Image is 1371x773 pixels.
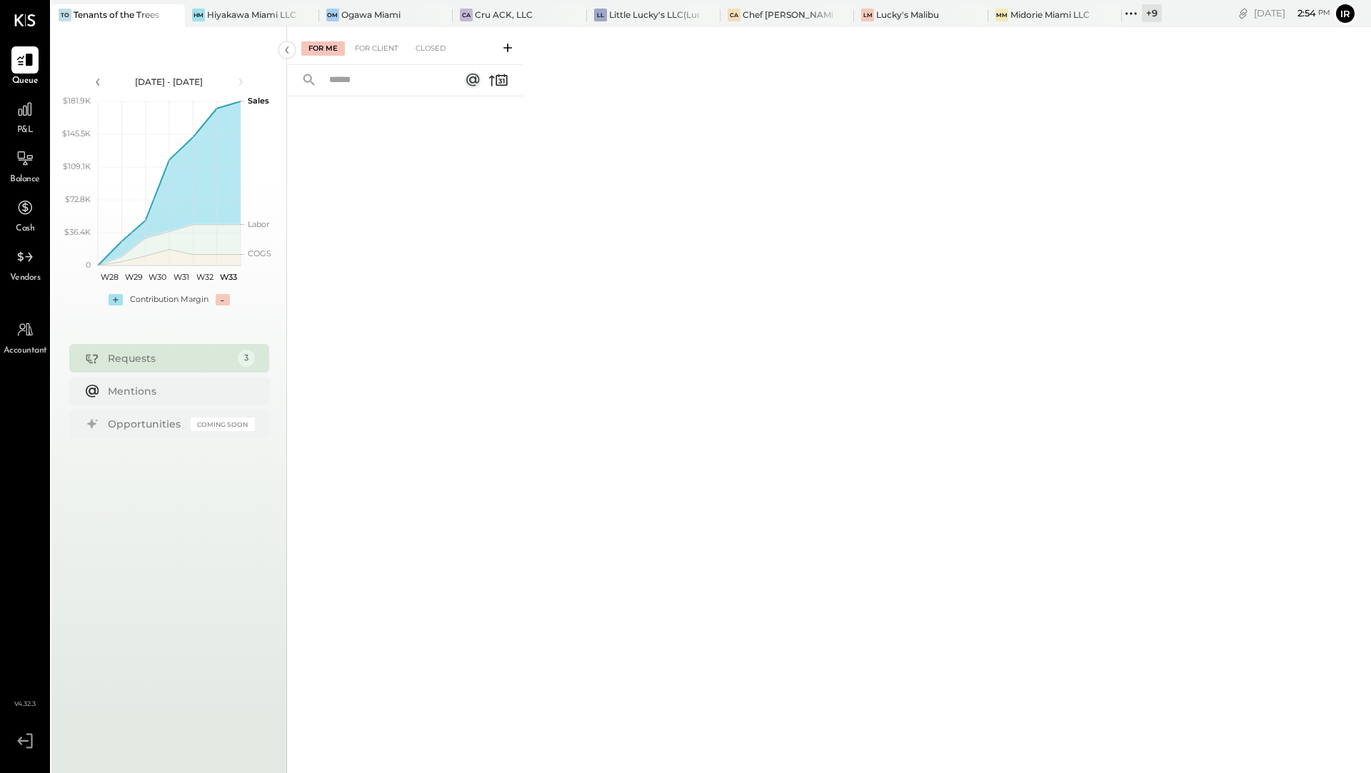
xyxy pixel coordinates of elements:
[65,194,91,204] text: $72.8K
[196,272,214,282] text: W32
[16,223,34,236] span: Cash
[728,9,740,21] div: CA
[248,96,269,106] text: Sales
[74,9,159,21] div: Tenants of the Trees
[62,128,91,138] text: $145.5K
[220,272,237,282] text: W33
[460,9,473,21] div: CA
[1,243,49,285] a: Vendors
[609,9,699,21] div: Little Lucky's LLC(Lucky's Soho)
[995,9,1008,21] div: MM
[63,161,91,171] text: $109.1K
[861,9,874,21] div: LM
[1236,6,1250,21] div: copy link
[108,417,184,431] div: Opportunities
[594,9,607,21] div: LL
[1142,4,1162,22] div: + 9
[1,194,49,236] a: Cash
[1010,9,1090,21] div: Midorie Miami LLC
[59,9,71,21] div: To
[876,9,939,21] div: Lucky's Malibu
[301,41,345,56] div: For Me
[248,248,271,258] text: COGS
[124,272,142,282] text: W29
[341,9,401,21] div: Ogawa Miami
[101,272,119,282] text: W28
[10,173,40,186] span: Balance
[108,384,248,398] div: Mentions
[17,124,34,137] span: P&L
[216,294,230,305] div: -
[408,41,453,56] div: Closed
[1,46,49,88] a: Queue
[64,227,91,237] text: $36.4K
[238,350,255,367] div: 3
[1,316,49,358] a: Accountant
[192,9,205,21] div: HM
[63,96,91,106] text: $181.9K
[108,351,231,365] div: Requests
[86,260,91,270] text: 0
[207,9,296,21] div: Hiyakawa Miami LLC
[12,75,39,88] span: Queue
[1,96,49,137] a: P&L
[326,9,339,21] div: OM
[148,272,166,282] text: W30
[348,41,406,56] div: For Client
[1334,2,1357,25] button: Ir
[191,418,255,431] div: Coming Soon
[109,76,230,88] div: [DATE] - [DATE]
[248,219,269,229] text: Labor
[1254,6,1330,20] div: [DATE]
[4,345,47,358] span: Accountant
[10,272,41,285] span: Vendors
[475,9,533,21] div: Cru ACK, LLC
[743,9,833,21] div: Chef [PERSON_NAME]'s Vineyard Restaurant
[1,145,49,186] a: Balance
[109,294,123,305] div: +
[173,272,189,282] text: W31
[130,294,209,305] div: Contribution Margin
